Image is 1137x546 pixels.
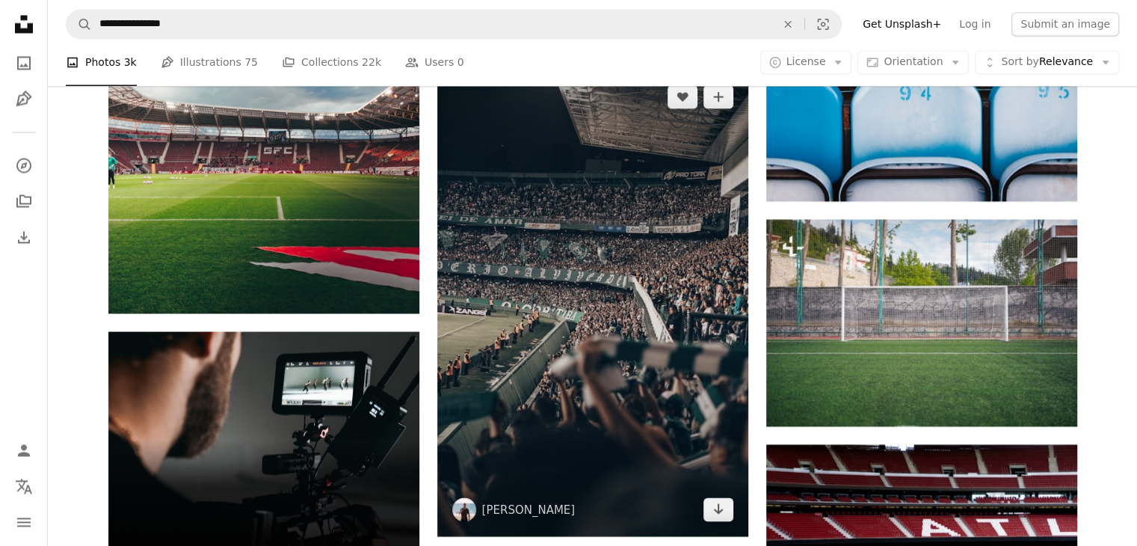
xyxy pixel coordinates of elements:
[362,55,381,71] span: 22k
[282,39,381,87] a: Collections 22k
[975,51,1119,75] button: Sort byRelevance
[9,48,39,78] a: Photos
[805,10,841,38] button: Visual search
[457,55,464,71] span: 0
[452,497,476,521] img: Go to Emerson Vieira's profile
[9,186,39,216] a: Collections
[703,85,733,108] button: Add to Collection
[437,296,748,310] a: people in stadium at night
[482,502,576,517] a: [PERSON_NAME]
[771,10,804,38] button: Clear
[405,39,464,87] a: Users 0
[668,85,697,108] button: Like
[786,56,826,68] span: License
[67,10,92,38] button: Search Unsplash
[766,219,1077,426] img: a soccer field with a goal and a net
[9,435,39,465] a: Log in / Sign up
[9,471,39,501] button: Language
[760,51,852,75] button: License
[66,9,842,39] form: Find visuals sitewide
[950,12,999,36] a: Log in
[9,9,39,42] a: Home — Unsplash
[9,507,39,537] button: Menu
[884,56,943,68] span: Orientation
[1001,55,1093,70] span: Relevance
[9,84,39,114] a: Illustrations
[766,316,1077,329] a: a soccer field with a goal and a net
[854,12,950,36] a: Get Unsplash+
[857,51,969,75] button: Orientation
[9,222,39,252] a: Download History
[703,497,733,521] a: Download
[161,39,258,87] a: Illustrations 75
[1011,12,1119,36] button: Submit an image
[1001,56,1038,68] span: Sort by
[244,55,258,71] span: 75
[437,70,748,536] img: people in stadium at night
[9,150,39,180] a: Explore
